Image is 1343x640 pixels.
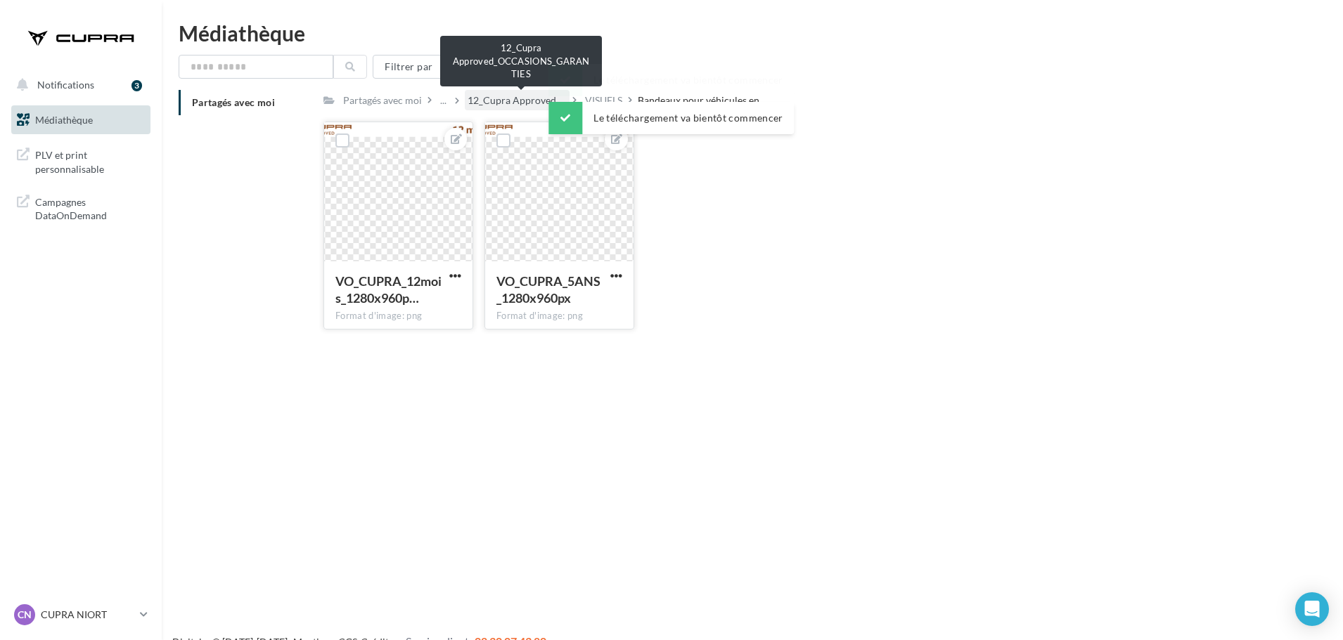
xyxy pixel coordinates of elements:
div: 12_Cupra Approved_OCCASIONS_GARANTIES [440,36,602,86]
span: Médiathèque [35,114,93,126]
button: Notifications 3 [8,70,148,100]
a: Médiathèque [8,105,153,135]
div: Partagés avec moi [343,93,422,107]
div: Médiathèque [179,22,1326,44]
p: CUPRA NIORT [41,608,134,622]
span: PLV et print personnalisable [35,145,145,176]
div: Format d'image: png [335,310,461,322]
span: VO_CUPRA_5ANS_1280x960px [496,273,600,306]
div: Le téléchargement va bientôt commencer [548,102,794,134]
span: Notifications [37,79,94,91]
button: Filtrer par [373,55,456,79]
a: CN CUPRA NIORT [11,601,150,628]
a: PLV et print personnalisable [8,140,153,181]
div: Open Intercom Messenger [1295,592,1329,626]
a: Campagnes DataOnDemand [8,187,153,228]
div: Le téléchargement va bientôt commencer [548,64,794,96]
span: 12_Cupra Approved_... [468,93,567,107]
span: VO_CUPRA_12mois_1280x960px[51] [335,273,442,306]
span: Campagnes DataOnDemand [35,192,145,223]
div: 3 [131,80,142,91]
div: ... [437,91,449,110]
span: Partagés avec moi [192,96,275,108]
span: CN [18,608,32,622]
div: Format d'image: png [496,310,622,322]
